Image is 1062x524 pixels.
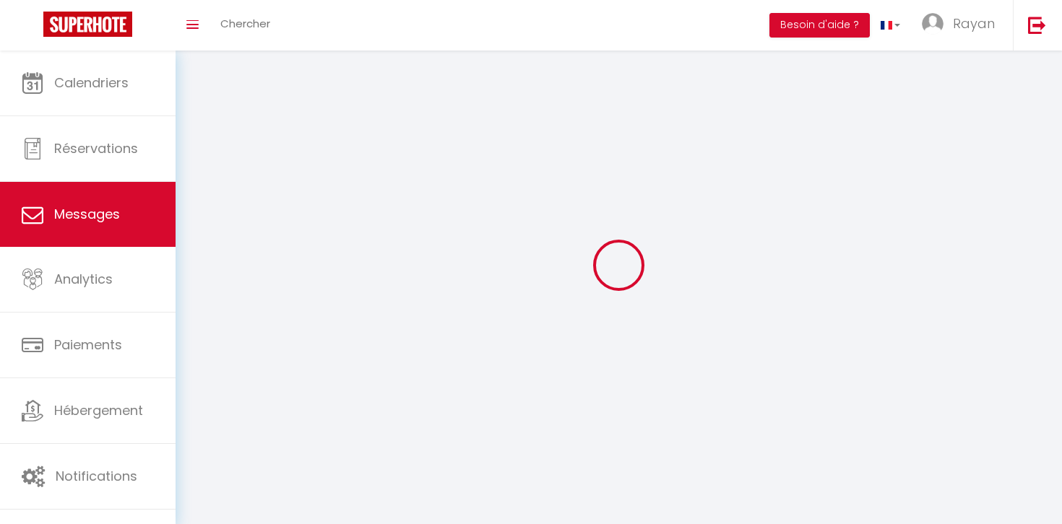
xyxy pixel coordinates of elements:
[54,205,120,223] span: Messages
[54,74,129,92] span: Calendriers
[922,13,944,35] img: ...
[54,139,138,157] span: Réservations
[43,12,132,37] img: Super Booking
[54,270,113,288] span: Analytics
[1001,459,1051,513] iframe: Chat
[1028,16,1046,34] img: logout
[54,401,143,419] span: Hébergement
[54,336,122,354] span: Paiements
[769,13,870,38] button: Besoin d'aide ?
[220,16,270,31] span: Chercher
[12,6,55,49] button: Ouvrir le widget de chat LiveChat
[56,467,137,485] span: Notifications
[953,14,995,32] span: Rayan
